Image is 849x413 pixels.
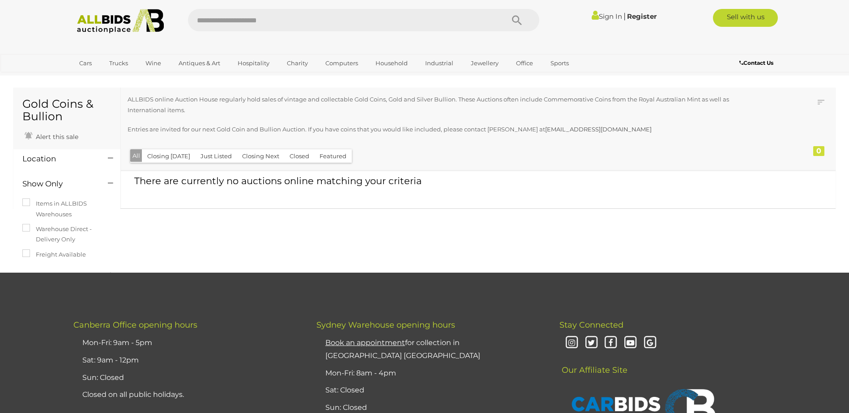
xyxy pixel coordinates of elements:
button: Search [495,9,539,31]
a: Industrial [419,56,459,71]
a: Computers [320,56,364,71]
a: [EMAIL_ADDRESS][DOMAIN_NAME] [545,126,652,133]
a: Book an appointmentfor collection in [GEOGRAPHIC_DATA] [GEOGRAPHIC_DATA] [325,338,480,360]
li: Mon-Fri: 9am - 5pm [80,334,294,352]
h4: Location [22,155,94,163]
a: Antiques & Art [173,56,226,71]
span: Alert this sale [34,133,78,141]
li: Mon-Fri: 8am - 4pm [323,365,537,382]
li: Sun: Closed [80,369,294,387]
a: [GEOGRAPHIC_DATA] [73,71,149,85]
label: Warehouse Direct - Delivery Only [22,224,111,245]
li: Sat: 9am - 12pm [80,352,294,369]
label: Freight Available [22,249,86,260]
a: Trucks [103,56,134,71]
a: Jewellery [465,56,504,71]
i: Instagram [564,335,580,351]
button: Featured [314,149,352,163]
span: Canberra Office opening hours [73,320,197,330]
a: Cars [73,56,98,71]
span: Entries are invited for our next Gold Coin and Bullion Auction. If you have coins that you would ... [128,126,652,133]
img: Allbids.com.au [72,9,169,34]
a: Sell with us [713,9,778,27]
u: Book an appointment [325,338,405,347]
i: Google [642,335,658,351]
a: Wine [140,56,167,71]
label: Items in ALLBIDS Warehouses [22,198,111,219]
li: Closed on all public holidays. [80,386,294,404]
span: There are currently no auctions online matching your criteria [134,175,422,186]
a: Hospitality [232,56,275,71]
a: Office [510,56,539,71]
button: Just Listed [195,149,237,163]
h4: Category [22,272,94,280]
li: Sat: Closed [323,382,537,399]
button: Closed [284,149,315,163]
h1: Gold Coins & Bullion [22,98,111,122]
i: Facebook [603,335,619,351]
a: Sports [545,56,575,71]
b: Contact Us [739,59,773,66]
span: Stay Connected [559,320,623,330]
h4: Show Only [22,180,94,188]
a: Alert this sale [22,129,81,143]
a: Charity [281,56,314,71]
button: All [130,149,142,162]
span: Sydney Warehouse opening hours [316,320,455,330]
i: Youtube [623,335,638,351]
a: Register [627,12,657,21]
span: | [623,11,626,21]
span: ALLBIDS online Auction House regularly hold sales of vintage and collectable Gold Coins, Gold and... [128,96,729,113]
button: Closing [DATE] [142,149,196,163]
button: Closing Next [237,149,285,163]
span: Our Affiliate Site [559,352,627,375]
div: 0 [813,146,824,156]
a: Contact Us [739,58,776,68]
a: Sign In [592,12,622,21]
i: Twitter [584,335,599,351]
a: Household [370,56,414,71]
